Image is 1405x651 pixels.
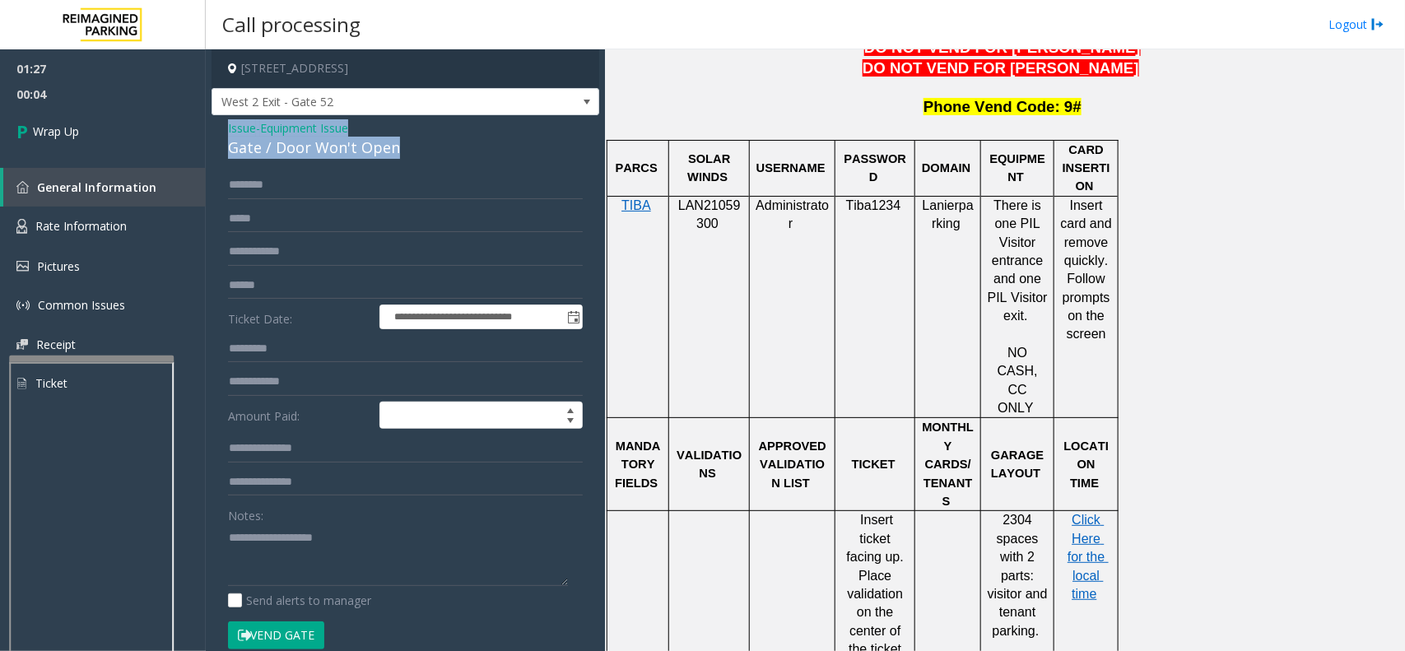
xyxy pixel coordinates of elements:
[228,621,324,649] button: Vend Gate
[677,449,742,480] span: VALIDATIONS
[37,179,156,195] span: General Information
[224,402,375,430] label: Amount Paid:
[38,297,125,313] span: Common Issues
[212,49,599,88] h4: [STREET_ADDRESS]
[16,339,28,350] img: 'icon'
[621,198,651,212] span: TIBA
[228,119,256,137] span: Issue
[214,4,369,44] h3: Call processing
[1024,309,1027,323] span: .
[990,152,1046,184] span: EQUIPMENT
[35,218,127,234] span: Rate Information
[922,421,974,508] span: MONTHLY CARDS/TENANTS
[756,161,826,174] span: USERNAME
[922,161,970,174] span: DOMAIN
[212,89,521,115] span: West 2 Exit - Gate 52
[863,59,1139,77] span: DO NOT VEND FOR [PERSON_NAME]
[687,152,733,184] span: SOLAR WINDS
[621,199,651,212] a: TIBA
[228,501,263,524] label: Notes:
[846,198,901,212] span: Tiba1234
[923,98,1082,115] span: Phone Vend Code: 9#
[759,439,830,490] span: APPROVED VALIDATION LIST
[16,181,29,193] img: 'icon'
[559,402,582,416] span: Increase value
[1371,16,1384,33] img: logout
[988,198,1051,323] span: There is one PIL Visitor entrance and one PIL Visitor exit
[559,416,582,429] span: Decrease value
[228,137,583,159] div: Gate / Door Won't Open
[16,219,27,234] img: 'icon'
[16,261,29,272] img: 'icon'
[1063,143,1110,193] span: CARD INSERTION
[991,449,1047,480] span: GARAGE LAYOUT
[988,513,1051,637] span: 2304 spaces with 2 parts: visitor and tenant parking.
[33,123,79,140] span: Wrap Up
[36,337,76,352] span: Receipt
[37,258,80,274] span: Pictures
[864,39,1141,56] span: DO NOT VEND FOR [PERSON_NAME]
[1064,439,1110,490] span: LOCATION TIME
[564,305,582,328] span: Toggle popup
[1328,16,1384,33] a: Logout
[224,305,375,329] label: Ticket Date:
[1068,514,1109,601] a: Click Here for the local time
[16,299,30,312] img: 'icon'
[260,119,348,137] span: Equipment Issue
[615,439,660,490] span: MANDATORY FIELDS
[228,592,371,609] label: Send alerts to manager
[1068,513,1109,601] span: Click Here for the local time
[3,168,206,207] a: General Information
[852,458,896,471] span: TICKET
[616,161,658,174] span: PARCS
[998,346,1041,415] span: NO CASH, CC ONLY
[844,152,906,184] span: PASSWORD
[256,120,348,136] span: -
